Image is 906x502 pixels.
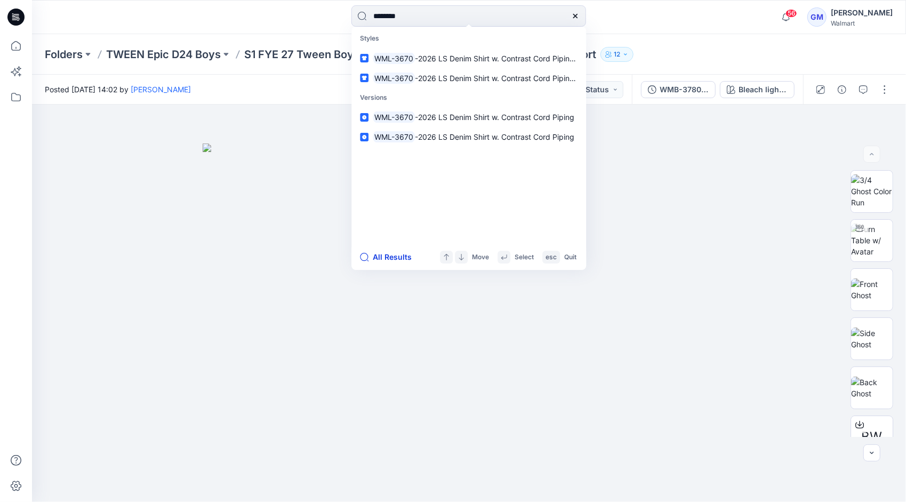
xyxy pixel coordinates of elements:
[354,88,584,108] p: Versions
[415,54,579,63] span: -2026 LS Denim Shirt w. Contrast Cord Piping..
[354,29,584,49] p: Styles
[641,81,716,98] button: WMB-3780-2026 Denim Cargo Short_Full Colorway
[739,84,788,95] div: Bleach lightT wash
[807,7,827,27] div: GM
[354,107,584,127] a: WML-3670-2026 LS Denim Shirt w. Contrast Cord Piping
[851,328,893,350] img: Side Ghost
[515,252,534,263] p: Select
[354,68,584,88] a: WML-3670-2026 LS Denim Shirt w. Contrast Cord Piping..
[851,377,893,399] img: Back Ghost
[360,251,419,264] button: All Results
[851,174,893,208] img: 3/4 Ghost Color Run
[373,131,415,143] mark: WML-3670
[851,224,893,257] img: Turn Table w/ Avatar
[244,47,383,62] a: S1 FYE 27 Tween Boys D24
[45,47,83,62] a: Folders
[373,111,415,123] mark: WML-3670
[415,74,579,83] span: -2026 LS Denim Shirt w. Contrast Cord Piping..
[785,9,797,18] span: 56
[831,19,893,27] div: Walmart
[862,427,883,447] span: BW
[472,252,489,263] p: Move
[131,85,191,94] a: [PERSON_NAME]
[373,72,415,84] mark: WML-3670
[354,49,584,68] a: WML-3670-2026 LS Denim Shirt w. Contrast Cord Piping..
[564,252,576,263] p: Quit
[851,278,893,301] img: Front Ghost
[415,113,574,122] span: -2026 LS Denim Shirt w. Contrast Cord Piping
[373,52,415,65] mark: WML-3670
[600,47,634,62] button: 12
[660,84,709,95] div: WMB-3780-2026 Denim Cargo Short_Full Colorway
[354,127,584,147] a: WML-3670-2026 LS Denim Shirt w. Contrast Cord Piping
[546,252,557,263] p: esc
[45,84,191,95] span: Posted [DATE] 14:02 by
[614,49,620,60] p: 12
[833,81,851,98] button: Details
[831,6,893,19] div: [PERSON_NAME]
[106,47,221,62] a: TWEEN Epic D24 Boys
[720,81,795,98] button: Bleach lightT wash
[415,132,574,141] span: -2026 LS Denim Shirt w. Contrast Cord Piping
